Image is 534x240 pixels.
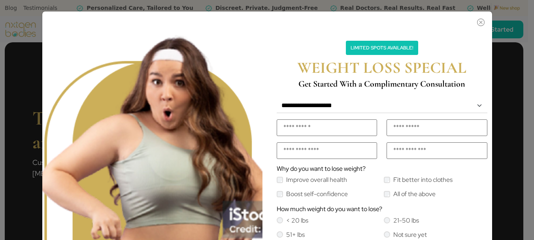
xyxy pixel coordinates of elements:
h2: WEIGHT LOSS SPECIAL [278,58,486,77]
h4: Get Started With a Complimentary Consultation [278,79,486,89]
label: How much weight do you want to lose? [277,206,382,212]
label: Fit better into clothes [393,177,453,183]
button: Close [272,15,487,25]
label: Boost self-confidence [286,191,348,197]
select: Default select example [277,98,487,113]
label: 21-50 lbs [393,217,419,224]
label: Improve overall health [286,177,347,183]
p: Limited Spots Available! [346,41,418,55]
label: 51+ lbs [286,232,305,238]
label: Why do you want to lose weight? [277,166,366,172]
label: All of the above [393,191,436,197]
label: Not sure yet [393,232,427,238]
label: < 20 lbs [286,217,308,224]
